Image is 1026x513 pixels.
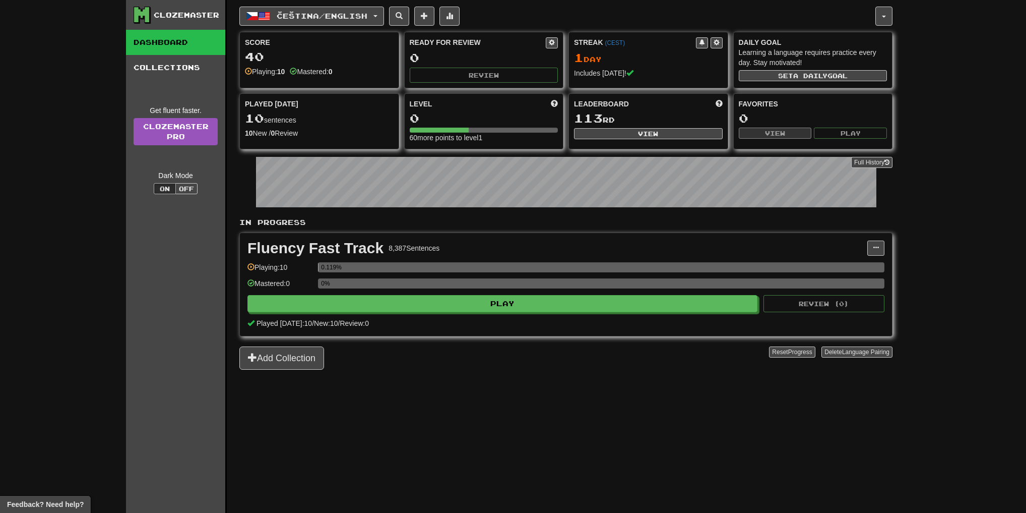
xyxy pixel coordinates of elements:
p: In Progress [239,217,892,227]
button: Review (0) [763,295,884,312]
div: Mastered: [290,67,332,77]
span: 10 [245,111,264,125]
strong: 0 [329,68,333,76]
span: Level [410,99,432,109]
a: Collections [126,55,225,80]
button: On [154,183,176,194]
button: Add Collection [239,347,324,370]
a: (CEST) [605,39,625,46]
button: Add sentence to collection [414,7,434,26]
div: Streak [574,37,696,47]
div: Playing: [245,67,285,77]
div: rd [574,112,723,125]
button: Off [175,183,198,194]
a: Dashboard [126,30,225,55]
div: Includes [DATE]! [574,68,723,78]
span: / [338,319,340,327]
button: Search sentences [389,7,409,26]
span: Progress [788,349,812,356]
div: Mastered: 0 [247,278,313,295]
div: Dark Mode [134,170,218,181]
button: More stats [439,7,460,26]
div: sentences [245,112,394,125]
button: Čeština/English [239,7,384,26]
button: Seta dailygoal [739,70,887,81]
button: DeleteLanguage Pairing [821,347,892,358]
button: Play [247,295,757,312]
strong: 0 [271,129,275,137]
button: ResetProgress [769,347,815,358]
strong: 10 [245,129,253,137]
div: 0 [410,51,558,64]
div: Playing: 10 [247,262,313,279]
span: a daily [793,72,827,79]
button: View [574,128,723,139]
button: Review [410,68,558,83]
div: Learning a language requires practice every day. Stay motivated! [739,47,887,68]
span: Open feedback widget [7,499,84,509]
div: Daily Goal [739,37,887,47]
span: New: 10 [314,319,338,327]
span: Language Pairing [842,349,889,356]
button: Play [814,128,887,139]
div: Favorites [739,99,887,109]
div: Clozemaster [154,10,219,20]
div: Fluency Fast Track [247,241,383,256]
span: Čeština / English [277,12,367,20]
div: Day [574,51,723,65]
div: 0 [410,112,558,125]
span: Played [DATE] [245,99,298,109]
span: 1 [574,50,584,65]
span: Review: 0 [340,319,369,327]
span: / [312,319,314,327]
div: 0 [739,112,887,125]
button: View [739,128,812,139]
span: Score more points to level up [551,99,558,109]
span: Played [DATE]: 10 [256,319,312,327]
div: 60 more points to level 1 [410,133,558,143]
div: New / Review [245,128,394,138]
div: Score [245,37,394,47]
a: ClozemasterPro [134,118,218,145]
strong: 10 [277,68,285,76]
div: Ready for Review [410,37,546,47]
div: 8,387 Sentences [389,243,439,253]
span: Leaderboard [574,99,629,109]
div: Get fluent faster. [134,105,218,116]
div: 40 [245,50,394,63]
span: This week in points, UTC [716,99,723,109]
span: 113 [574,111,603,125]
button: Full History [851,157,892,168]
